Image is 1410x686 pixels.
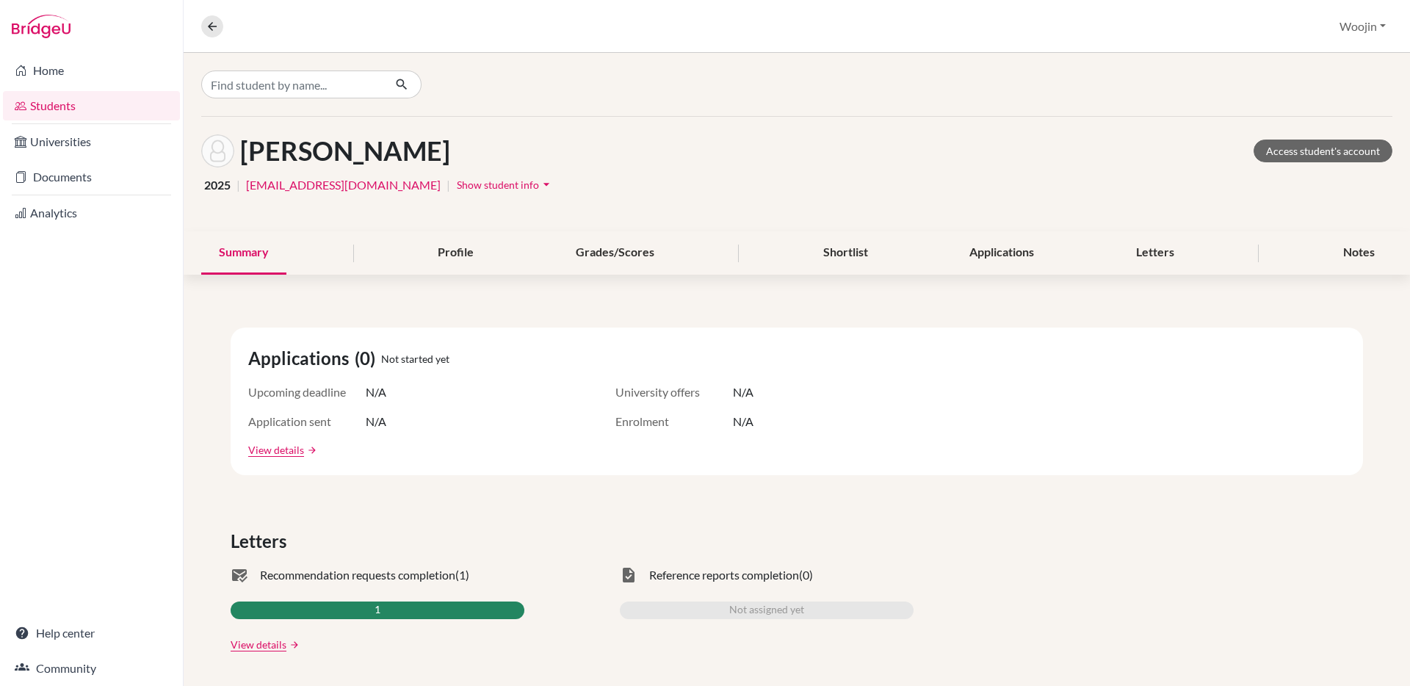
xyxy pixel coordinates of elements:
[558,231,672,275] div: Grades/Scores
[355,345,381,372] span: (0)
[201,134,234,167] img: Yohannan Allen Costales's avatar
[246,176,441,194] a: [EMAIL_ADDRESS][DOMAIN_NAME]
[3,56,180,85] a: Home
[248,413,366,430] span: Application sent
[455,566,469,584] span: (1)
[733,413,753,430] span: N/A
[260,566,455,584] span: Recommendation requests completion
[615,413,733,430] span: Enrolment
[248,345,355,372] span: Applications
[3,91,180,120] a: Students
[248,442,304,458] a: View details
[3,198,180,228] a: Analytics
[3,618,180,648] a: Help center
[1333,12,1392,40] button: Woojin
[457,178,539,191] span: Show student info
[366,383,386,401] span: N/A
[649,566,799,584] span: Reference reports completion
[366,413,386,430] span: N/A
[236,176,240,194] span: |
[231,566,248,584] span: mark_email_read
[201,231,286,275] div: Summary
[446,176,450,194] span: |
[729,602,804,619] span: Not assigned yet
[806,231,886,275] div: Shortlist
[733,383,753,401] span: N/A
[375,602,380,619] span: 1
[248,383,366,401] span: Upcoming deadline
[3,654,180,683] a: Community
[420,231,491,275] div: Profile
[799,566,813,584] span: (0)
[3,162,180,192] a: Documents
[456,173,554,196] button: Show student infoarrow_drop_down
[12,15,70,38] img: Bridge-U
[286,640,300,650] a: arrow_forward
[539,177,554,192] i: arrow_drop_down
[304,445,317,455] a: arrow_forward
[615,383,733,401] span: University offers
[1254,140,1392,162] a: Access student's account
[231,528,292,555] span: Letters
[240,135,450,167] h1: [PERSON_NAME]
[1118,231,1192,275] div: Letters
[952,231,1052,275] div: Applications
[3,127,180,156] a: Universities
[381,351,449,367] span: Not started yet
[201,71,383,98] input: Find student by name...
[204,176,231,194] span: 2025
[231,637,286,652] a: View details
[1326,231,1392,275] div: Notes
[620,566,637,584] span: task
